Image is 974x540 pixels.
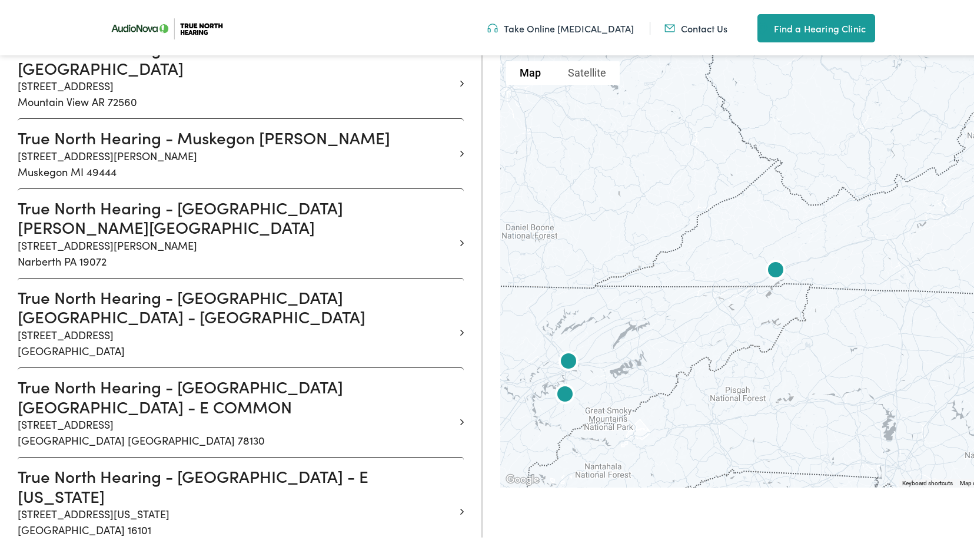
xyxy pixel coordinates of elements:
[757,19,768,33] img: utility icon
[664,19,727,32] a: Contact Us
[18,36,455,75] h3: True North Hearing - MOUNTAIN VIEW AR - [GEOGRAPHIC_DATA]
[18,414,455,446] p: [STREET_ADDRESS] [GEOGRAPHIC_DATA] [GEOGRAPHIC_DATA] 78130
[18,125,455,145] h3: True North Hearing - Muskegon [PERSON_NAME]
[18,125,455,177] a: True North Hearing - Muskegon [PERSON_NAME] [STREET_ADDRESS][PERSON_NAME]Muskegon MI 49444
[18,464,455,535] a: True North Hearing - [GEOGRAPHIC_DATA] - E [US_STATE] [STREET_ADDRESS][US_STATE][GEOGRAPHIC_DATA]...
[18,285,455,356] a: True North Hearing - [GEOGRAPHIC_DATA] [GEOGRAPHIC_DATA] - [GEOGRAPHIC_DATA] [STREET_ADDRESS][GEO...
[18,36,455,107] a: True North Hearing - MOUNTAIN VIEW AR - [GEOGRAPHIC_DATA] [STREET_ADDRESS]Mountain View AR 72560
[18,196,455,267] a: True North Hearing - [GEOGRAPHIC_DATA][PERSON_NAME][GEOGRAPHIC_DATA] [STREET_ADDRESS][PERSON_NAME...
[757,12,875,40] a: Find a Hearing Clinic
[18,75,455,107] p: [STREET_ADDRESS] Mountain View AR 72560
[487,19,634,32] a: Take Online [MEDICAL_DATA]
[487,19,498,32] img: Headphones icon in color code ffb348
[18,324,455,356] p: [STREET_ADDRESS] [GEOGRAPHIC_DATA]
[18,503,455,535] p: [STREET_ADDRESS][US_STATE] [GEOGRAPHIC_DATA] 16101
[18,375,455,446] a: True North Hearing - [GEOGRAPHIC_DATA] [GEOGRAPHIC_DATA] - E COMMON [STREET_ADDRESS][GEOGRAPHIC_D...
[18,464,455,503] h3: True North Hearing - [GEOGRAPHIC_DATA] - E [US_STATE]
[18,285,455,324] h3: True North Hearing - [GEOGRAPHIC_DATA] [GEOGRAPHIC_DATA] - [GEOGRAPHIC_DATA]
[18,375,455,414] h3: True North Hearing - [GEOGRAPHIC_DATA] [GEOGRAPHIC_DATA] - E COMMON
[18,235,455,267] p: [STREET_ADDRESS][PERSON_NAME] Narberth PA 19072
[18,145,455,177] p: [STREET_ADDRESS][PERSON_NAME] Muskegon MI 49444
[664,19,675,32] img: Mail icon in color code ffb348, used for communication purposes
[18,196,455,235] h3: True North Hearing - [GEOGRAPHIC_DATA][PERSON_NAME][GEOGRAPHIC_DATA]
